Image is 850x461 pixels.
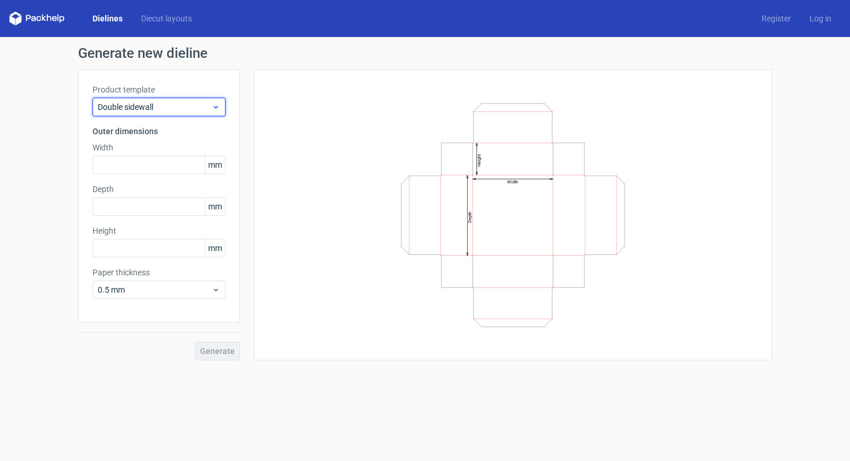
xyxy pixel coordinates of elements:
[467,211,472,222] text: Depth
[93,267,226,278] label: Paper thickness
[83,13,132,24] a: Dielines
[752,13,800,24] a: Register
[93,126,226,137] h3: Outer dimensions
[132,13,201,24] a: Diecut layouts
[98,284,212,296] span: 0.5 mm
[93,225,226,237] label: Height
[78,46,772,60] h1: Generate new dieline
[93,84,226,95] label: Product template
[93,142,226,153] label: Width
[507,179,518,185] text: Width
[98,101,212,113] span: Double sidewall
[205,198,225,215] span: mm
[205,239,225,257] span: mm
[93,183,226,195] label: Depth
[800,13,841,24] a: Log in
[205,156,225,174] span: mm
[476,154,482,167] text: Height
